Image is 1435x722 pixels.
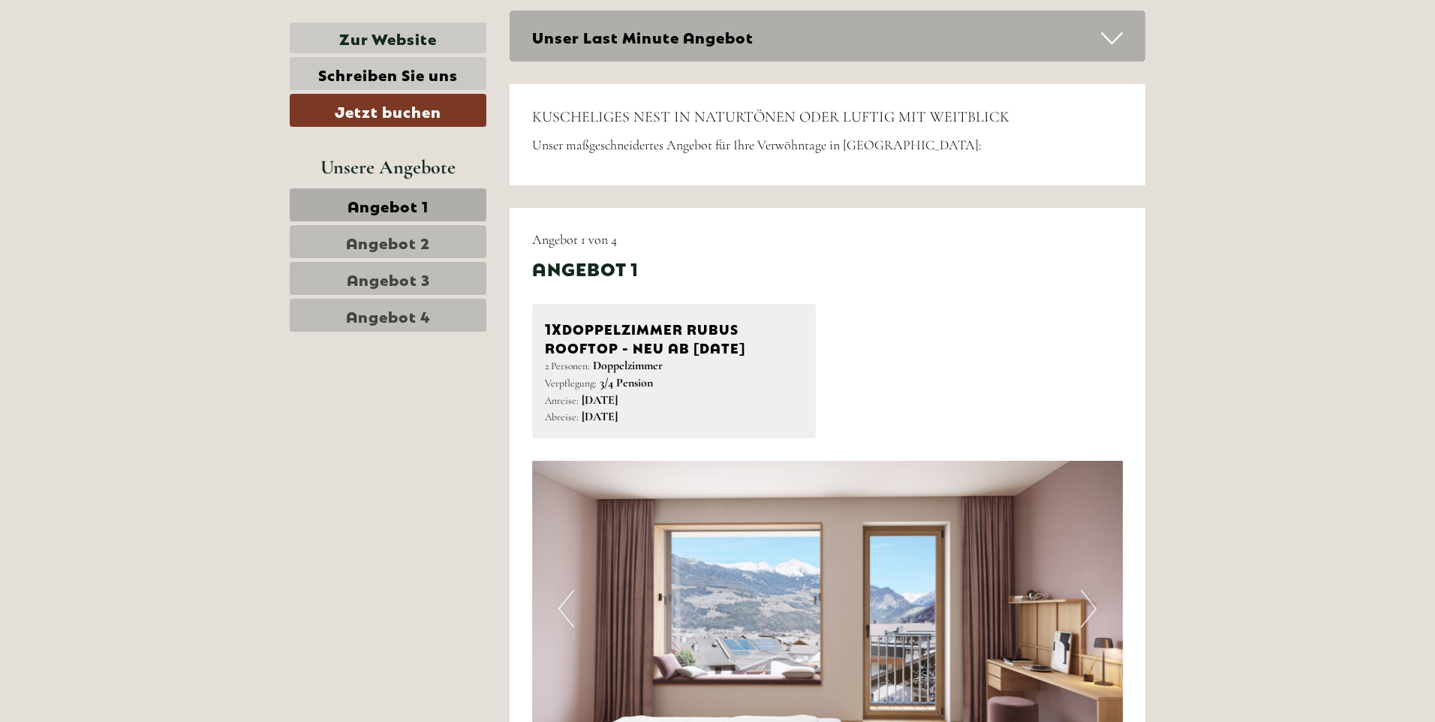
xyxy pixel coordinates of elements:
[1081,590,1097,627] button: Next
[532,137,982,153] span: Unser maßgeschneidertes Angebot für Ihre Verwöhntage in [GEOGRAPHIC_DATA]:
[532,231,617,248] span: Angebot 1 von 4
[582,393,618,408] b: [DATE]
[346,305,431,326] span: Angebot 4
[582,409,618,424] b: [DATE]
[593,358,663,373] b: Doppelzimmer
[545,317,562,338] b: 1x
[23,73,213,83] small: 14:18
[11,41,221,86] div: Guten Tag, wie können wir Ihnen helfen?
[545,377,597,390] small: Verpflegung:
[486,389,591,422] button: Senden
[290,23,486,53] a: Zur Website
[510,11,1146,62] div: Unser Last Minute Angebot
[346,231,430,252] span: Angebot 2
[260,11,332,37] div: Samstag
[545,359,590,372] small: 2 Personen:
[23,44,213,56] div: [GEOGRAPHIC_DATA]
[532,255,639,281] div: Angebot 1
[600,375,653,390] b: 3/4 Pension
[290,94,486,127] a: Jetzt buchen
[545,317,804,357] div: Doppelzimmer RUBUS ROOFTOP - Neu ab [DATE]
[558,590,574,627] button: Previous
[347,268,430,289] span: Angebot 3
[545,394,579,407] small: Anreise:
[347,194,429,215] span: Angebot 1
[545,411,579,423] small: Abreise:
[290,153,486,181] div: Unsere Angebote
[290,57,486,90] a: Schreiben Sie uns
[532,108,1009,126] span: KUSCHELIGES NEST IN NATURTÖNEN ODER LUFTIG MIT WEITBLICK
